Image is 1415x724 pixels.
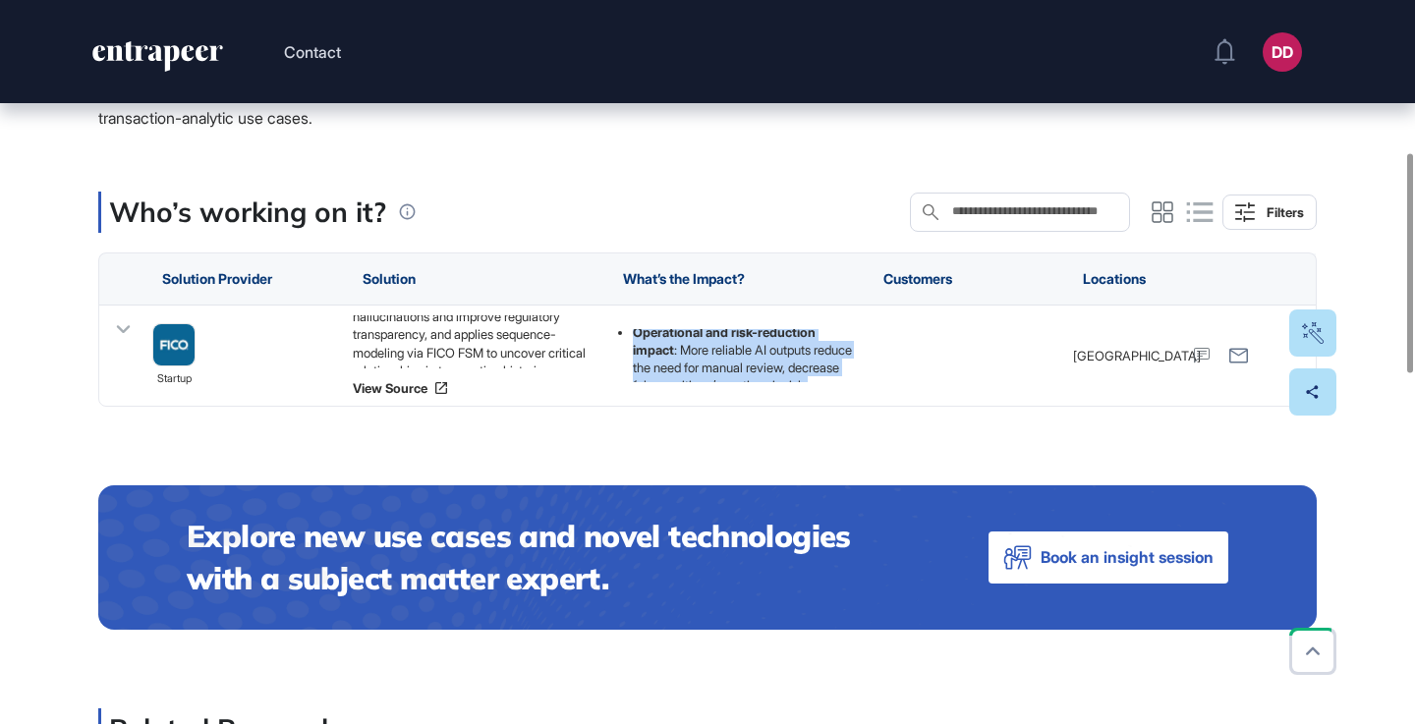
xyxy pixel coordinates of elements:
img: image [153,324,195,365]
span: Locations [1083,271,1146,287]
span: [GEOGRAPHIC_DATA] [1073,347,1201,364]
span: Customers [883,271,952,287]
strong: Operational and risk-reduction impact [633,324,816,358]
span: Solution [363,271,416,287]
a: image [152,323,196,366]
button: Book an insight session [989,531,1228,584]
span: Solution Provider [162,271,272,287]
a: entrapeer-logo [90,41,225,79]
div: FICO introduced the FICO Foundation Model for Financial Services (FICO FFM), a focused foundation... [353,315,594,368]
span: Book an insight session [1041,543,1214,572]
button: Contact [284,39,341,65]
h4: Explore new use cases and novel technologies with a subject matter expert. [187,515,910,600]
button: DD [1263,32,1302,72]
button: Filters [1222,195,1317,230]
div: Filters [1267,204,1304,220]
span: What’s the Impact? [623,271,745,287]
span: startup [157,370,192,388]
p: Who’s working on it? [109,192,386,233]
a: View Source [353,380,594,396]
